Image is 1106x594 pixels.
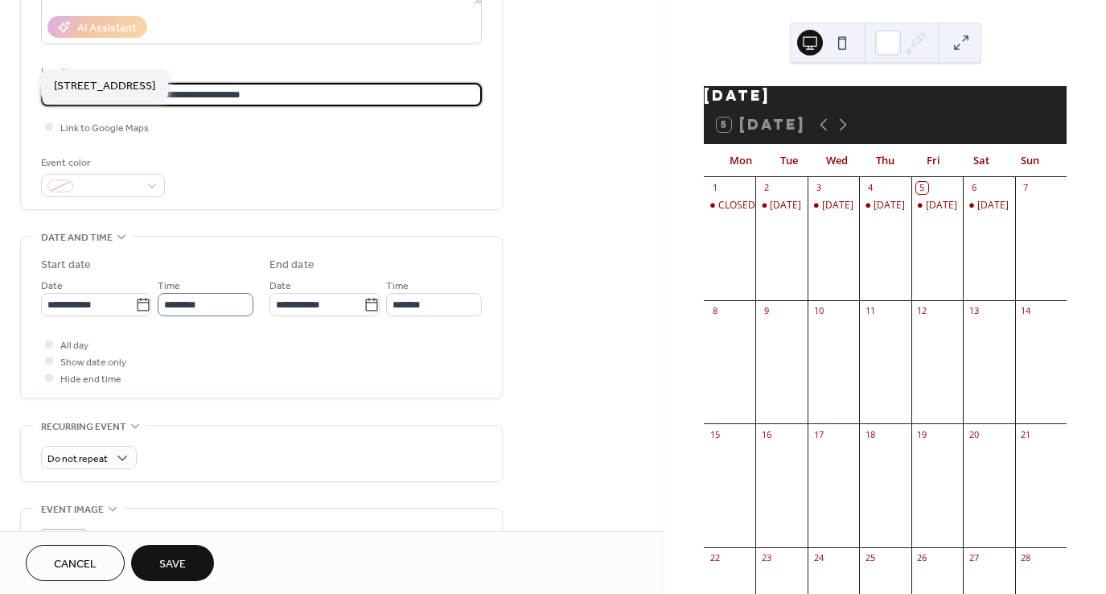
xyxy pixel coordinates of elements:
div: CLOSED [704,199,755,212]
div: 16 [760,428,772,440]
div: Friday 5 Sept [911,199,963,212]
div: CLOSED [718,199,755,212]
div: 19 [916,428,928,440]
div: Start date [41,257,91,274]
div: [DATE] [874,199,905,212]
div: Tuesday 2 Sept [755,199,807,212]
div: 24 [812,552,824,564]
div: Wednesday 3 Sept [808,199,859,212]
div: 9 [760,305,772,317]
div: Event color [41,155,162,171]
span: Do not repeat [47,450,108,468]
span: Cancel [54,556,97,573]
div: [DATE] [822,199,853,212]
div: 18 [864,428,876,440]
div: 3 [812,182,824,194]
div: 22 [709,552,721,564]
span: Hide end time [60,371,121,388]
div: 20 [968,428,980,440]
div: Mon [717,145,765,177]
div: 7 [1020,182,1032,194]
span: Save [159,556,186,573]
div: ; [41,529,86,574]
div: 10 [812,305,824,317]
span: Date [41,278,63,295]
div: Location [41,64,479,80]
span: Time [158,278,180,295]
div: [DATE] [704,86,1067,105]
div: 25 [864,552,876,564]
div: 21 [1020,428,1032,440]
div: [DATE] [926,199,957,212]
div: [DATE] [977,199,1009,212]
div: 2 [760,182,772,194]
span: Date [269,278,291,295]
div: Tue [765,145,813,177]
button: Save [131,545,214,581]
div: Fri [909,145,957,177]
div: Saturday 6 Sept [963,199,1014,212]
button: Cancel [26,545,125,581]
div: 17 [812,428,824,440]
div: Wed [813,145,861,177]
span: Event image [41,501,104,518]
div: 27 [968,552,980,564]
div: 6 [968,182,980,194]
div: 28 [1020,552,1032,564]
div: 8 [709,305,721,317]
span: [STREET_ADDRESS] [54,77,155,94]
div: 12 [916,305,928,317]
div: Thursday 4 Sept [859,199,911,212]
span: Recurring event [41,419,126,435]
span: Show date only [60,354,126,371]
span: Time [386,278,409,295]
div: 15 [709,428,721,440]
div: 13 [968,305,980,317]
div: 5 [916,182,928,194]
div: Sun [1005,145,1054,177]
div: 11 [864,305,876,317]
div: 26 [916,552,928,564]
div: Thu [861,145,910,177]
div: 23 [760,552,772,564]
span: Link to Google Maps [60,120,149,137]
div: Sat [957,145,1005,177]
div: 14 [1020,305,1032,317]
span: Date and time [41,229,113,246]
div: 4 [864,182,876,194]
div: [DATE] [770,199,801,212]
div: End date [269,257,315,274]
div: 1 [709,182,721,194]
span: All day [60,337,88,354]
